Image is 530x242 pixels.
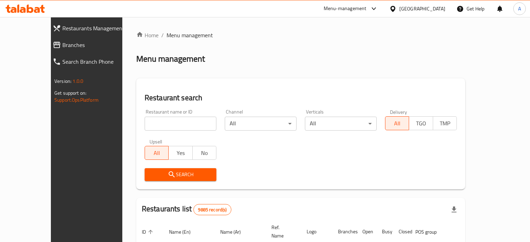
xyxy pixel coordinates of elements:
[62,57,134,66] span: Search Branch Phone
[324,5,367,13] div: Menu-management
[47,53,139,70] a: Search Branch Phone
[62,41,134,49] span: Branches
[399,5,445,13] div: [GEOGRAPHIC_DATA]
[54,77,71,86] span: Version:
[62,24,134,32] span: Restaurants Management
[415,228,446,236] span: POS group
[169,228,200,236] span: Name (En)
[171,148,190,158] span: Yes
[54,88,86,97] span: Get support on:
[150,170,211,179] span: Search
[271,223,293,240] span: Ref. Name
[195,148,214,158] span: No
[518,5,521,13] span: A
[390,109,407,114] label: Delivery
[305,117,377,131] div: All
[161,31,164,39] li: /
[168,146,192,160] button: Yes
[136,31,159,39] a: Home
[145,117,216,131] input: Search for restaurant name or ID..
[142,204,231,215] h2: Restaurants list
[194,206,231,213] span: 9885 record(s)
[47,20,139,37] a: Restaurants Management
[136,31,465,39] nav: breadcrumb
[142,228,155,236] span: ID
[412,118,430,128] span: TGO
[148,148,166,158] span: All
[145,93,457,103] h2: Restaurant search
[385,116,409,130] button: All
[136,53,205,64] h2: Menu management
[388,118,406,128] span: All
[446,201,462,218] div: Export file
[409,116,433,130] button: TGO
[145,146,169,160] button: All
[225,117,297,131] div: All
[433,116,457,130] button: TMP
[72,77,83,86] span: 1.0.0
[149,139,162,144] label: Upsell
[220,228,250,236] span: Name (Ar)
[54,95,99,104] a: Support.OpsPlatform
[167,31,213,39] span: Menu management
[145,168,216,181] button: Search
[192,146,216,160] button: No
[47,37,139,53] a: Branches
[436,118,454,128] span: TMP
[193,204,231,215] div: Total records count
